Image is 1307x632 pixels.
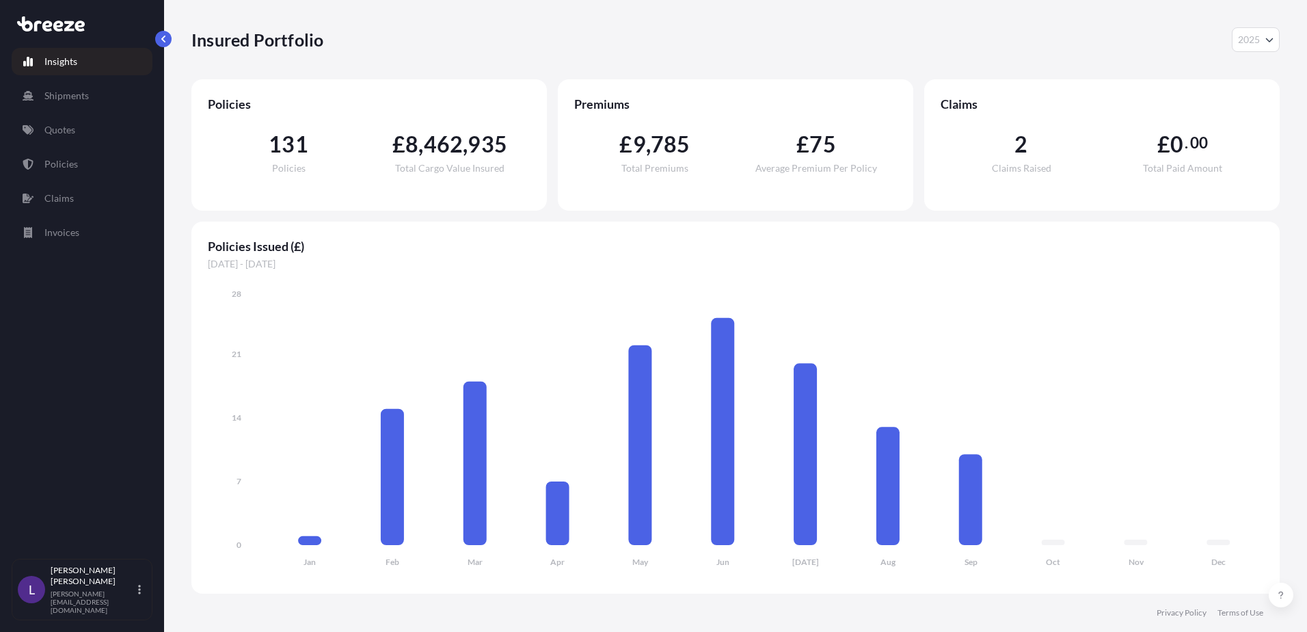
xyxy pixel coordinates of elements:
[1129,557,1144,567] tspan: Nov
[208,96,530,112] span: Policies
[392,133,405,155] span: £
[208,238,1263,254] span: Policies Issued (£)
[965,557,978,567] tspan: Sep
[232,289,241,299] tspan: 28
[1238,33,1260,47] span: 2025
[1217,607,1263,618] a: Terms of Use
[941,96,1263,112] span: Claims
[796,133,809,155] span: £
[1190,137,1208,148] span: 00
[1232,27,1280,52] button: Year Selector
[468,133,507,155] span: 935
[29,583,35,596] span: L
[44,123,75,137] p: Quotes
[463,133,468,155] span: ,
[44,55,77,68] p: Insights
[1157,607,1207,618] a: Privacy Policy
[1211,557,1226,567] tspan: Dec
[633,133,646,155] span: 9
[12,82,152,109] a: Shipments
[44,192,74,205] p: Claims
[809,133,835,155] span: 75
[44,226,79,239] p: Invoices
[1185,137,1188,148] span: .
[51,590,135,614] p: [PERSON_NAME][EMAIL_ADDRESS][DOMAIN_NAME]
[992,163,1051,173] span: Claims Raised
[12,219,152,246] a: Invoices
[1014,133,1027,155] span: 2
[1157,133,1170,155] span: £
[424,133,463,155] span: 462
[646,133,651,155] span: ,
[237,540,241,550] tspan: 0
[12,150,152,178] a: Policies
[12,185,152,212] a: Claims
[386,557,399,567] tspan: Feb
[621,163,688,173] span: Total Premiums
[51,565,135,587] p: [PERSON_NAME] [PERSON_NAME]
[632,557,649,567] tspan: May
[237,476,241,486] tspan: 7
[304,557,316,567] tspan: Jan
[405,133,418,155] span: 8
[44,157,78,171] p: Policies
[12,116,152,144] a: Quotes
[1143,163,1222,173] span: Total Paid Amount
[468,557,483,567] tspan: Mar
[792,557,819,567] tspan: [DATE]
[418,133,423,155] span: ,
[232,412,241,423] tspan: 14
[208,257,1263,271] span: [DATE] - [DATE]
[1170,133,1183,155] span: 0
[12,48,152,75] a: Insights
[232,349,241,359] tspan: 21
[272,163,306,173] span: Policies
[1046,557,1060,567] tspan: Oct
[574,96,897,112] span: Premiums
[395,163,504,173] span: Total Cargo Value Insured
[550,557,565,567] tspan: Apr
[880,557,896,567] tspan: Aug
[755,163,877,173] span: Average Premium Per Policy
[269,133,308,155] span: 131
[619,133,632,155] span: £
[191,29,323,51] p: Insured Portfolio
[716,557,729,567] tspan: Jun
[651,133,690,155] span: 785
[44,89,89,103] p: Shipments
